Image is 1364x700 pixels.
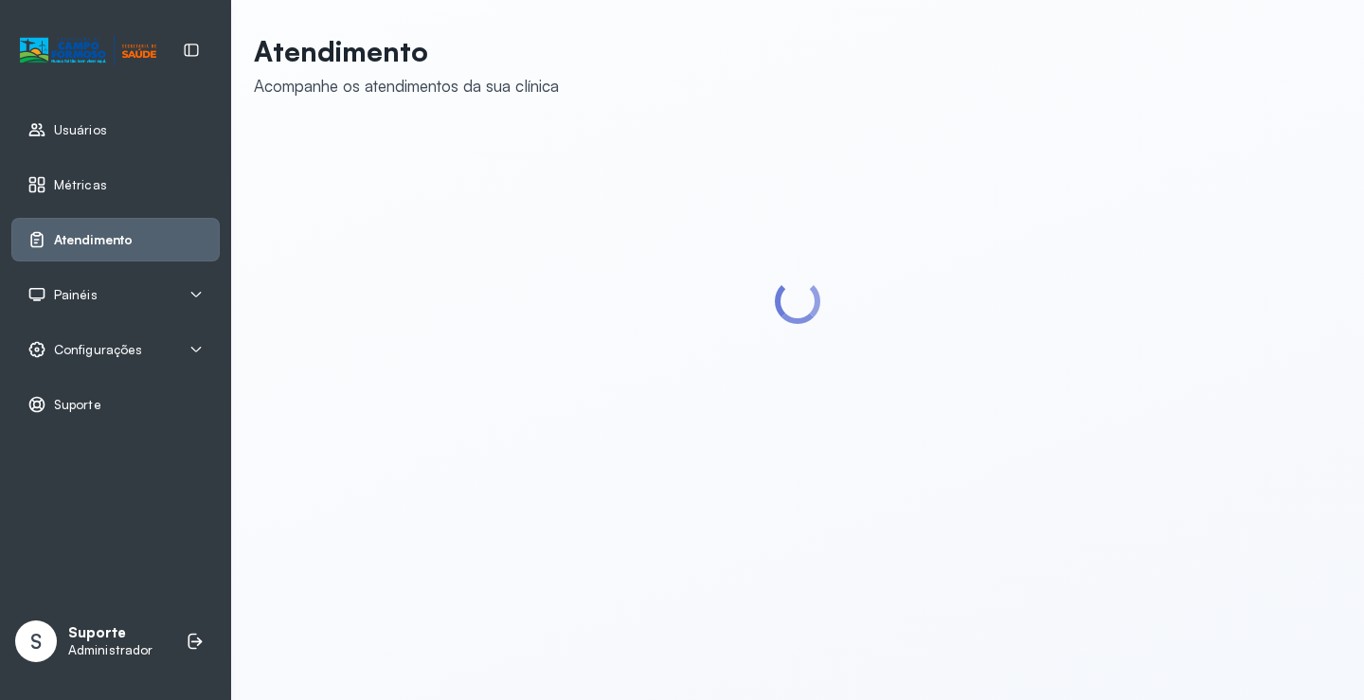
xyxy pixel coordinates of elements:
span: Usuários [54,122,107,138]
span: Suporte [54,397,101,413]
a: Métricas [27,175,204,194]
span: Painéis [54,287,98,303]
a: Atendimento [27,230,204,249]
img: Logotipo do estabelecimento [20,35,156,66]
span: Métricas [54,177,107,193]
p: Atendimento [254,34,559,68]
div: Acompanhe os atendimentos da sua clínica [254,76,559,96]
p: Suporte [68,624,153,642]
p: Administrador [68,642,153,658]
a: Usuários [27,120,204,139]
span: Atendimento [54,232,133,248]
span: Configurações [54,342,142,358]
